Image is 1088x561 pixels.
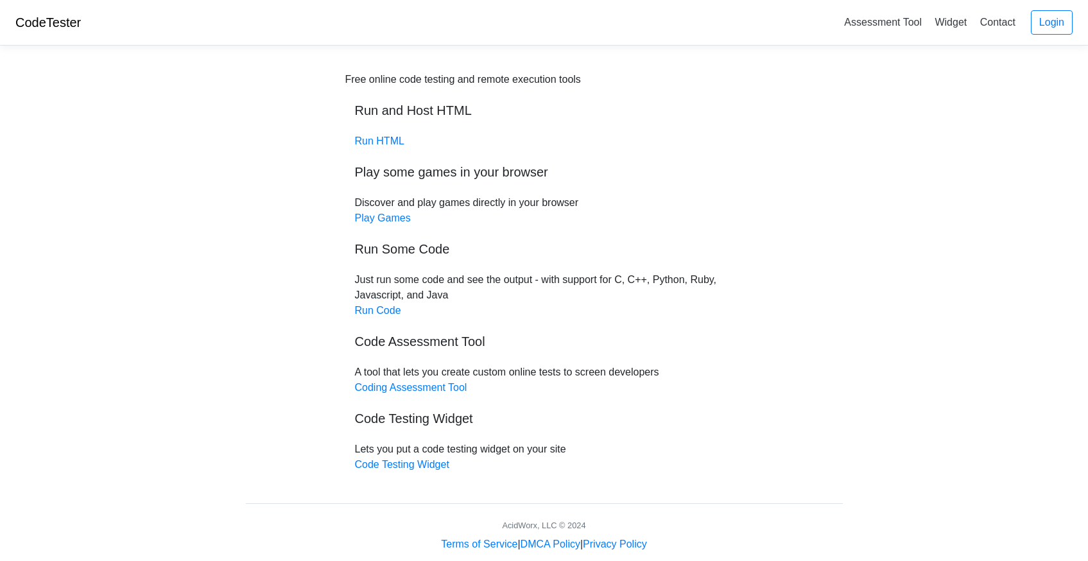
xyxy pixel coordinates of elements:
h5: Run Some Code [355,241,734,257]
div: | | [441,537,646,552]
a: Run HTML [355,135,404,146]
a: Code Testing Widget [355,459,449,470]
a: Run Code [355,305,401,316]
a: Contact [975,12,1021,33]
a: CodeTester [15,15,81,30]
h5: Play some games in your browser [355,164,734,180]
a: Play Games [355,212,411,223]
a: Assessment Tool [839,12,927,33]
div: AcidWorx, LLC © 2024 [502,519,585,531]
a: Widget [929,12,972,33]
a: Terms of Service [441,539,517,549]
div: Discover and play games directly in your browser Just run some code and see the output - with sup... [345,72,743,472]
a: DMCA Policy [521,539,580,549]
h5: Code Assessment Tool [355,334,734,349]
a: Privacy Policy [583,539,647,549]
div: Free online code testing and remote execution tools [345,72,581,87]
h5: Run and Host HTML [355,103,734,118]
a: Coding Assessment Tool [355,382,467,393]
h5: Code Testing Widget [355,411,734,426]
a: Login [1031,10,1073,35]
